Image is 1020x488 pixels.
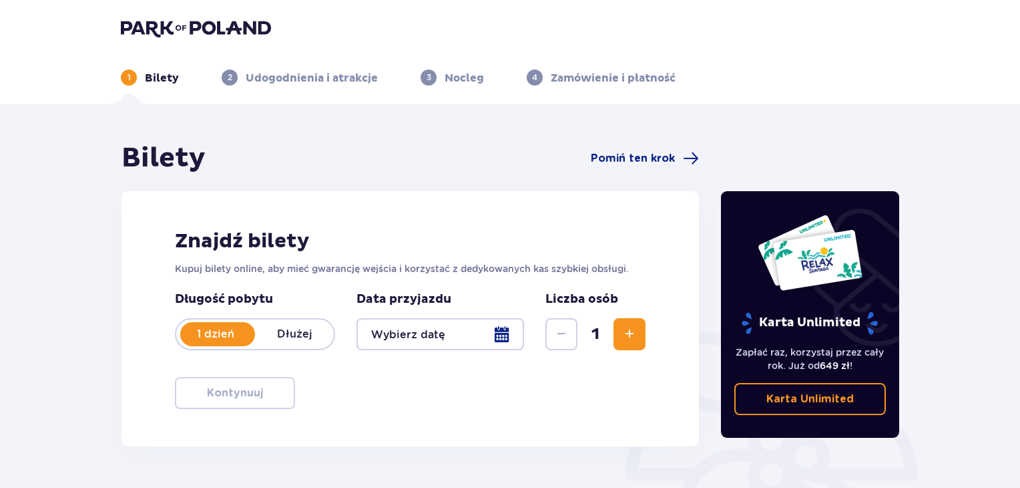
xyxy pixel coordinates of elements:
[427,72,431,84] p: 3
[613,318,646,350] button: Zwiększ
[255,327,334,342] p: Dłużej
[175,291,335,308] p: Długość pobytu
[527,70,676,86] div: 4Zamówienie i płatność
[175,262,646,275] p: Kupuj bilety online, aby mieć gwarancję wejścia i korzystać z dedykowanych kas szybkiej obsługi.
[545,291,618,308] p: Liczba osób
[207,386,263,400] p: Kontynuuj
[121,19,271,37] img: Park of Poland logo
[551,71,676,86] p: Zamówienie i płatność
[145,71,179,86] p: Bilety
[757,214,863,291] img: Dwie karty całoroczne do Suntago z napisem 'UNLIMITED RELAX', na białym tle z tropikalnymi liśćmi...
[175,377,295,409] button: Kontynuuj
[734,346,886,372] p: Zapłać raz, korzystaj przez cały rok. Już od !
[580,324,611,344] span: 1
[356,291,451,308] p: Data przyjazdu
[766,392,854,406] p: Karta Unlimited
[820,360,850,371] span: 649 zł
[591,151,675,166] span: Pomiń ten krok
[421,70,484,86] div: 3Nocleg
[445,71,484,86] p: Nocleg
[591,150,699,166] a: Pomiń ten krok
[176,327,255,342] p: 1 dzień
[532,72,537,84] p: 4
[127,72,131,84] p: 1
[740,312,879,335] p: Karta Unlimited
[121,142,206,175] h1: Bilety
[228,72,232,84] p: 2
[734,383,886,415] a: Karta Unlimited
[246,71,378,86] p: Udogodnienia i atrakcje
[175,229,646,254] h2: Znajdź bilety
[222,70,378,86] div: 2Udogodnienia i atrakcje
[545,318,577,350] button: Zmniejsz
[121,70,179,86] div: 1Bilety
